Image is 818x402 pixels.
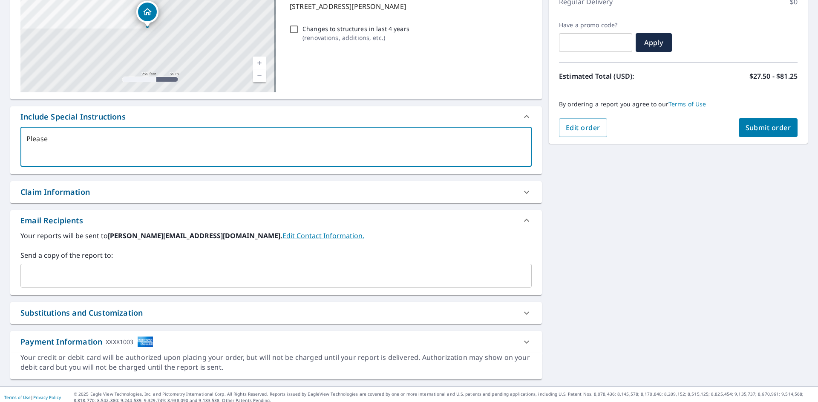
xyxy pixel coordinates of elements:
a: Privacy Policy [33,394,61,400]
div: XXXX1003 [106,336,133,348]
div: Payment Information [20,336,153,348]
b: [PERSON_NAME][EMAIL_ADDRESS][DOMAIN_NAME]. [108,231,282,240]
a: EditContactInfo [282,231,364,240]
p: By ordering a report you agree to our [559,100,798,108]
p: $27.50 - $81.25 [749,71,798,81]
div: Email Recipients [10,210,542,231]
button: Edit order [559,118,607,137]
a: Terms of Use [668,100,706,108]
a: Terms of Use [4,394,31,400]
label: Your reports will be sent to [20,231,532,241]
div: Include Special Instructions [20,111,126,123]
p: Estimated Total (USD): [559,71,678,81]
p: [STREET_ADDRESS][PERSON_NAME] [290,1,528,11]
a: Current Level 17, Zoom In [253,57,266,69]
button: Apply [636,33,672,52]
span: Apply [642,38,665,47]
span: Submit order [746,123,791,132]
p: | [4,395,61,400]
div: Substitutions and Customization [10,302,542,324]
label: Send a copy of the report to: [20,250,532,260]
div: Email Recipients [20,215,83,226]
button: Submit order [739,118,798,137]
div: Claim Information [20,186,90,198]
div: Claim Information [10,181,542,203]
img: cardImage [137,336,153,348]
div: Your credit or debit card will be authorized upon placing your order, but will not be charged unt... [20,353,532,372]
div: Substitutions and Customization [20,307,143,319]
p: ( renovations, additions, etc. ) [302,33,409,42]
span: Edit order [566,123,600,132]
p: Changes to structures in last 4 years [302,24,409,33]
label: Have a promo code? [559,21,632,29]
div: Include Special Instructions [10,106,542,127]
div: Dropped pin, building 1, Residential property, 21 Bernwood Dr Taylors, SC 29687 [136,1,158,27]
div: Payment InformationXXXX1003cardImage [10,331,542,353]
textarea: Please [26,135,526,159]
a: Current Level 17, Zoom Out [253,69,266,82]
